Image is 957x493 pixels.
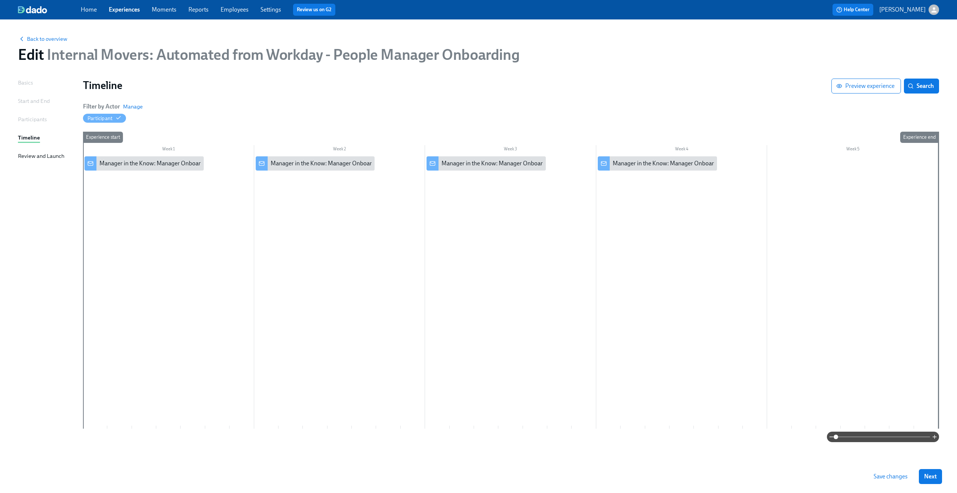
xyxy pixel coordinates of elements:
[904,79,939,94] button: Search
[188,6,209,13] a: Reports
[833,4,873,16] button: Help Center
[18,79,33,87] div: Basics
[83,145,254,155] div: Week 1
[18,152,64,160] div: Review and Launch
[99,159,251,168] div: Manager in the Know: Manager Onboarding Edition (Part 1)
[18,97,50,105] div: Start and End
[256,156,375,171] div: Manager in the Know: Manager Onboarding Edition (Part 2)
[261,6,281,13] a: Settings
[83,79,831,92] h1: Timeline
[18,35,67,43] button: Back to overview
[83,132,123,143] div: Experience start
[18,6,47,13] img: dado
[868,469,913,484] button: Save changes
[596,145,767,155] div: Week 4
[83,102,120,111] h6: Filter by Actor
[254,145,425,155] div: Week 2
[271,159,423,168] div: Manager in the Know: Manager Onboarding Edition (Part 2)
[598,156,717,171] div: Manager in the Know: Manager Onboarding Edition (Part 4)
[81,6,97,13] a: Home
[441,159,594,168] div: Manager in the Know: Manager Onboarding Edition (Part 3)
[831,79,901,94] button: Preview experience
[427,156,546,171] div: Manager in the Know: Manager Onboarding Edition (Part 3)
[297,6,332,13] a: Review us on G2
[919,469,942,484] button: Next
[84,156,204,171] div: Manager in the Know: Manager Onboarding Edition (Part 1)
[221,6,249,13] a: Employees
[18,115,47,123] div: Participants
[836,6,870,13] span: Help Center
[900,132,939,143] div: Experience end
[879,6,926,14] p: [PERSON_NAME]
[879,4,939,15] button: [PERSON_NAME]
[767,145,938,155] div: Week 5
[293,4,335,16] button: Review us on G2
[87,115,113,122] div: Hide Participant
[909,82,934,90] span: Search
[613,159,765,168] div: Manager in the Know: Manager Onboarding Edition (Part 4)
[924,473,937,480] span: Next
[83,114,126,123] button: Participant
[18,134,40,142] div: Timeline
[109,6,140,13] a: Experiences
[425,145,596,155] div: Week 3
[18,46,519,64] h1: Edit
[874,473,908,480] span: Save changes
[18,6,81,13] a: dado
[44,46,519,64] span: Internal Movers: Automated from Workday - People Manager Onboarding
[838,82,895,90] span: Preview experience
[152,6,176,13] a: Moments
[123,103,143,110] button: Manage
